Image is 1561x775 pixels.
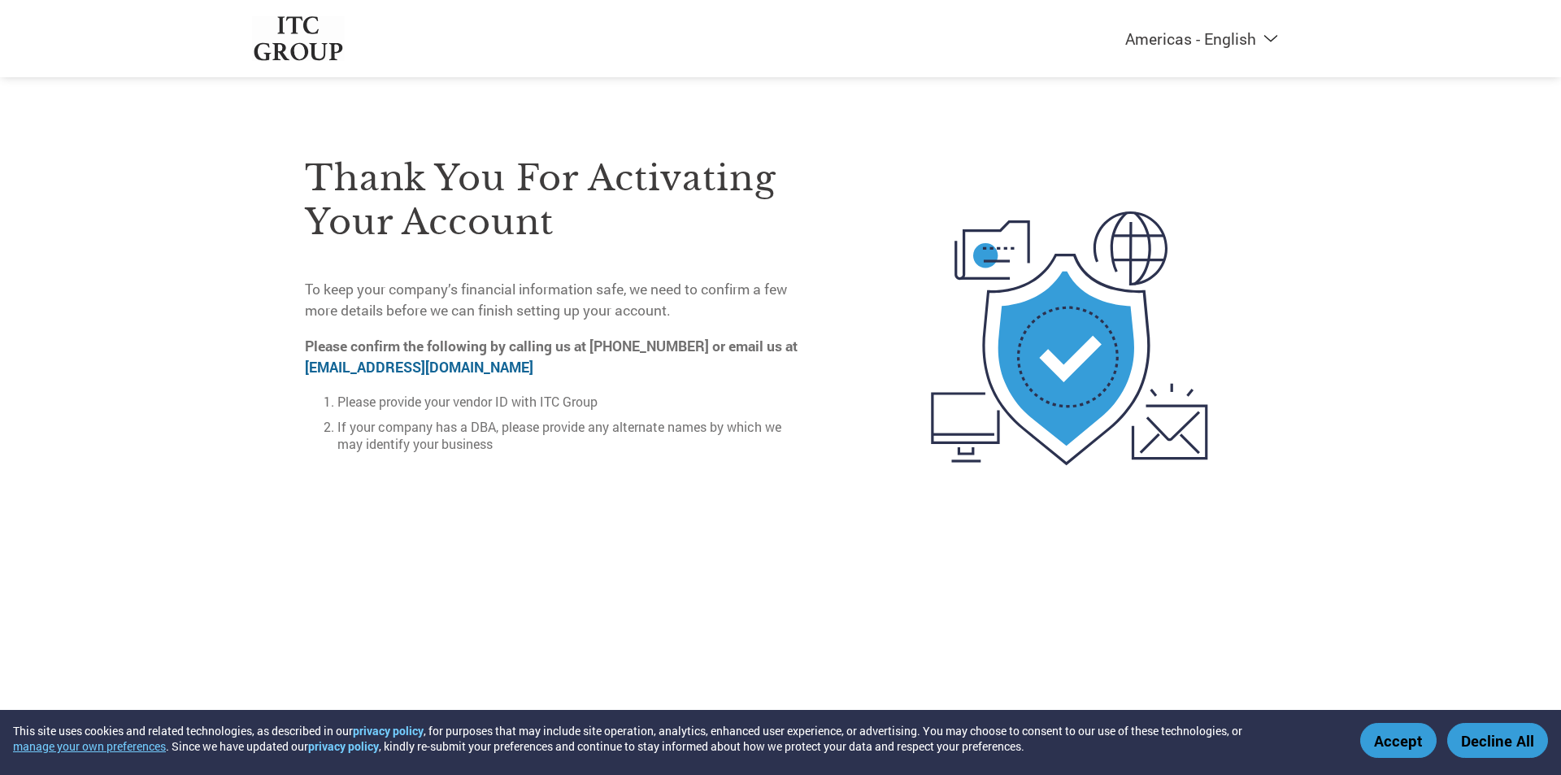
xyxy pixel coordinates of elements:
img: ITC Group [252,16,345,61]
p: To keep your company’s financial information safe, we need to confirm a few more details before w... [305,279,809,322]
li: Please provide your vendor ID with ITC Group [337,393,809,410]
div: This site uses cookies and related technologies, as described in our , for purposes that may incl... [13,723,1337,754]
h3: Thank you for activating your account [305,156,809,244]
a: privacy policy [353,723,424,738]
button: Decline All [1447,723,1548,758]
a: privacy policy [308,738,379,754]
button: Accept [1360,723,1437,758]
li: If your company has a DBA, please provide any alternate names by which we may identify your business [337,418,809,452]
a: [EMAIL_ADDRESS][DOMAIN_NAME] [305,358,533,377]
img: activated [902,121,1237,556]
strong: Please confirm the following by calling us at [PHONE_NUMBER] or email us at [305,337,798,377]
button: manage your own preferences [13,738,166,754]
